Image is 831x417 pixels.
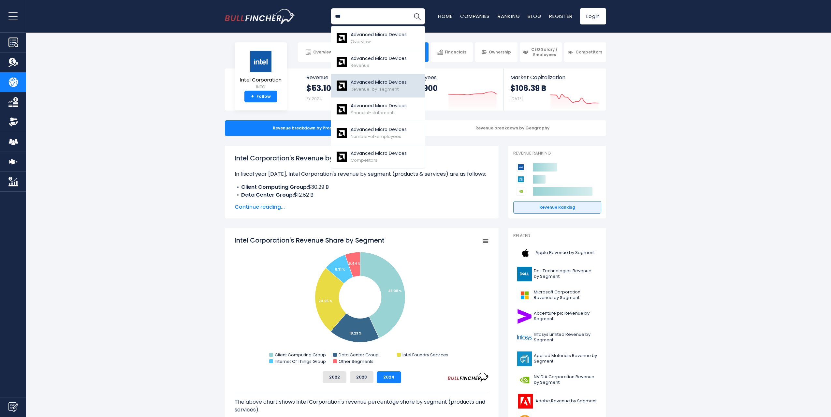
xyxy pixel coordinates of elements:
img: Intel Corporation competitors logo [517,163,525,171]
a: Ranking [498,13,520,20]
a: Advanced Micro Devices Number-of-employees [331,121,425,145]
button: 2023 [350,371,373,383]
strong: $106.39 B [510,83,546,93]
tspan: 43.08 % [388,289,402,293]
a: Infosys Limited Revenue by Segment [513,329,601,347]
span: Competitors [351,157,377,163]
span: Financials [445,50,466,55]
li: $12.82 B [235,191,489,199]
span: Intel Corporation [240,77,282,83]
small: INTC [240,84,282,90]
img: NVIDIA Corporation competitors logo [517,187,525,196]
p: The above chart shows Intel Corporation's revenue percentage share by segment (products and servi... [235,398,489,414]
span: Continue reading... [235,203,489,211]
button: 2022 [323,371,346,383]
p: Advanced Micro Devices [351,126,407,133]
strong: + [251,94,254,99]
a: Companies [460,13,490,20]
p: Advanced Micro Devices [351,31,407,38]
span: Overview [313,50,332,55]
img: INFY logo [517,330,532,345]
img: AAPL logo [517,246,533,260]
a: Login [580,8,606,24]
a: Market Capitalization $106.39 B [DATE] [504,68,605,111]
span: Microsoft Corporation Revenue by Segment [534,290,597,301]
span: Number-of-employees [351,133,401,140]
span: Competitors [576,50,602,55]
span: Applied Materials Revenue by Segment [534,353,597,364]
text: Data Center Group [339,352,379,358]
span: Accenture plc Revenue by Segment [534,311,597,322]
text: Client Computing Group [275,352,326,358]
strong: $53.10 B [306,83,338,93]
a: Blog [528,13,541,20]
span: Revenue [351,62,370,68]
img: DELL logo [517,267,532,281]
a: NVIDIA Corporation Revenue by Segment [513,371,601,389]
img: Ownership [8,117,18,127]
a: Advanced Micro Devices Overview [331,26,425,50]
p: Advanced Micro Devices [351,55,407,62]
p: Advanced Micro Devices [351,102,407,109]
tspan: 24.95 % [318,299,332,304]
p: In fiscal year [DATE], Intel Corporation's revenue by segment (products & services) are as follows: [235,170,489,178]
a: Microsoft Corporation Revenue by Segment [513,286,601,304]
span: Revenue [306,74,395,81]
text: Other Segments [339,358,373,365]
text: Internet Of Things Group [275,358,326,365]
a: Revenue $53.10 B FY 2024 [300,68,402,111]
span: Infosys Limited Revenue by Segment [534,332,597,343]
a: Overview [298,42,340,62]
tspan: 18.23 % [349,331,362,336]
a: +Follow [244,91,277,102]
img: MSFT logo [517,288,532,303]
a: Advanced Micro Devices Revenue-by-segment [331,74,425,98]
p: Advanced Micro Devices [351,79,407,86]
span: Financial-statements [351,110,396,116]
img: ACN logo [517,309,532,324]
p: Related [513,233,601,239]
a: Register [549,13,572,20]
a: Advanced Micro Devices Revenue [331,50,425,74]
a: Applied Materials Revenue by Segment [513,350,601,368]
a: Revenue Ranking [513,201,601,214]
small: [DATE] [510,96,523,101]
button: Search [409,8,425,24]
a: Intel Corporation INTC [240,50,282,91]
a: Home [438,13,452,20]
span: Ownership [489,50,511,55]
a: Apple Revenue by Segment [513,244,601,262]
span: Market Capitalization [510,74,599,81]
img: AMAT logo [517,351,532,366]
a: Advanced Micro Devices Financial-statements [331,97,425,121]
tspan: 5.44 % [349,261,361,266]
a: Ownership [475,42,517,62]
span: CEO Salary / Employees [530,47,559,57]
p: Advanced Micro Devices [351,150,407,157]
img: Applied Materials competitors logo [517,175,525,184]
b: Client Computing Group: [241,183,308,191]
h1: Intel Corporation's Revenue by Segment [235,153,489,163]
span: Overview [351,38,371,45]
span: NVIDIA Corporation Revenue by Segment [534,374,597,385]
img: NVDA logo [517,373,532,387]
small: FY 2024 [306,96,322,101]
tspan: Intel Corporation's Revenue Share by Segment [235,236,385,245]
svg: Intel Corporation's Revenue Share by Segment [235,236,489,366]
a: CEO Salary / Employees [520,42,562,62]
tspan: 8.31 % [335,267,345,272]
div: Revenue breakdown by Products & Services [225,120,412,136]
li: $30.29 B [235,183,489,191]
span: Dell Technologies Revenue by Segment [534,268,597,279]
a: Dell Technologies Revenue by Segment [513,265,601,283]
a: Financials [431,42,473,62]
div: Revenue breakdown by Geography [419,120,606,136]
button: 2024 [377,371,401,383]
img: ADBE logo [517,394,533,409]
span: Employees [408,74,497,81]
span: Revenue-by-segment [351,86,399,92]
text: Intel Foundry Services [402,352,448,358]
a: Accenture plc Revenue by Segment [513,307,601,325]
span: Apple Revenue by Segment [535,250,595,256]
a: Adobe Revenue by Segment [513,392,601,410]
